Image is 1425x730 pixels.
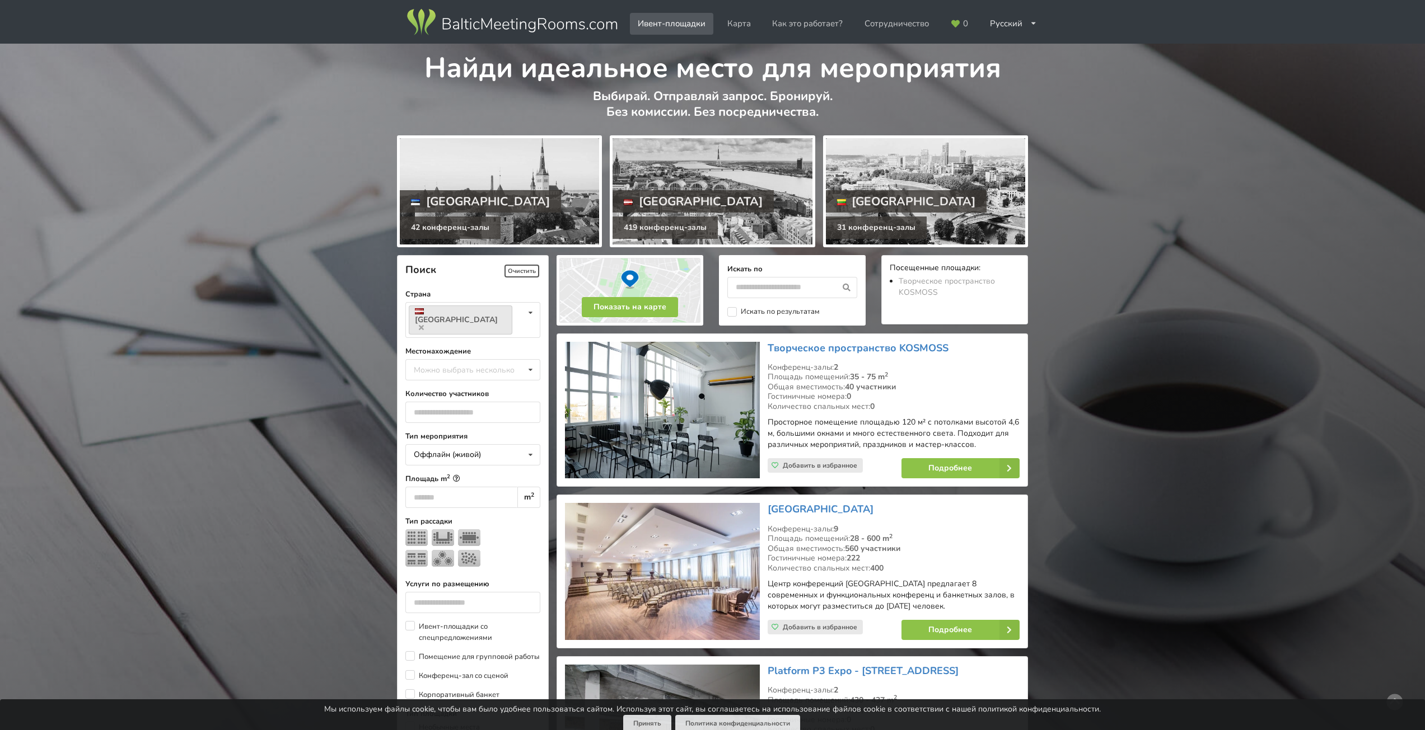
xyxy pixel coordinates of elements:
[531,491,534,499] sup: 2
[405,289,540,300] label: Страна
[447,473,450,480] sup: 2
[894,693,897,701] sup: 2
[847,391,851,402] strong: 0
[565,342,759,479] img: Необычные места | Рига | Tворческое пространство KOSMOSS
[826,216,927,239] div: 31 конференц-залы
[901,620,1020,640] a: Подробнее
[768,502,873,516] a: [GEOGRAPHIC_DATA]
[405,431,540,442] label: Тип мероприятия
[405,263,436,276] span: Поиск
[982,13,1045,35] div: Русский
[768,372,1020,382] div: Площадь помещений:
[768,417,1020,450] p: Просторное помещение площадью 120 м² с потолками высотой 4,6 м, большими окнами и много естествен...
[517,487,540,508] div: m
[850,371,888,382] strong: 35 - 75 m
[889,532,893,540] sup: 2
[727,263,857,275] label: Искать по
[400,216,501,239] div: 42 конференц-залы
[405,651,539,662] label: Помещение для групповой работы
[768,664,959,677] a: Platform P3 Expo - [STREET_ADDRESS]
[405,578,540,590] label: Услуги по размещению
[834,685,838,695] strong: 2
[610,135,815,247] a: [GEOGRAPHIC_DATA] 419 конференц-залы
[899,276,995,298] a: Tворческое пространство KOSMOSS
[613,216,718,239] div: 419 конференц-залы
[630,13,713,35] a: Ивент-площадки
[783,461,857,470] span: Добавить в избранное
[397,44,1028,86] h1: Найди идеальное место для мероприятия
[557,255,703,326] img: Показать на карте
[400,190,561,213] div: [GEOGRAPHIC_DATA]
[901,458,1020,478] a: Подробнее
[834,524,838,534] strong: 9
[826,190,987,213] div: [GEOGRAPHIC_DATA]
[411,363,540,376] div: Можно выбрать несколько
[768,578,1020,612] p: Центр конференций [GEOGRAPHIC_DATA] предлагает 8 современных и функциональных конференц и банкетн...
[397,135,602,247] a: [GEOGRAPHIC_DATA] 42 конференц-залы
[783,623,857,632] span: Добавить в избранное
[719,13,759,35] a: Карта
[870,401,875,412] strong: 0
[405,550,428,567] img: Класс
[823,135,1028,247] a: [GEOGRAPHIC_DATA] 31 конференц-залы
[405,473,540,484] label: Площадь m
[432,529,454,546] img: U-тип
[768,402,1020,412] div: Количество спальных мест:
[613,190,774,213] div: [GEOGRAPHIC_DATA]
[405,388,540,399] label: Количество участников
[834,362,838,373] strong: 2
[405,670,508,681] label: Конференц-зал со сценой
[504,265,539,277] span: Очистить
[850,695,897,705] strong: 430 - 437 m
[768,695,1020,705] div: Площадь помещений:
[963,20,968,28] span: 0
[768,553,1020,563] div: Гостиничные номера:
[890,263,1020,274] div: Посещенные площадки:
[768,563,1020,573] div: Количество спальных мест:
[768,685,1020,695] div: Конференц-залы:
[458,550,480,567] img: Прием
[405,689,499,700] label: Корпоративный банкет
[458,529,480,546] img: Собрание
[727,307,820,317] label: Искать по результатам
[768,341,949,355] a: Tворческое пространство KOSMOSS
[405,516,540,527] label: Тип рассадки
[845,382,896,392] strong: 40 участники
[870,563,884,573] strong: 400
[768,362,1020,373] div: Конференц-залы:
[405,7,619,38] img: Baltic Meeting Rooms
[414,451,481,459] div: Оффлайн (живой)
[409,305,512,335] a: [GEOGRAPHIC_DATA]
[432,550,454,567] img: Банкет
[847,553,860,563] strong: 222
[405,529,428,546] img: Театр
[405,346,540,357] label: Местонахождение
[565,503,759,640] img: Гостиница | Рига | Bellevue Park Hotel Riga
[857,13,937,35] a: Сотрудничество
[764,13,851,35] a: Как это работает?
[768,524,1020,534] div: Конференц-залы:
[768,544,1020,554] div: Общая вместимость:
[845,543,900,554] strong: 560 участники
[768,392,1020,402] div: Гостиничные номера:
[768,534,1020,544] div: Площадь помещений:
[850,533,893,544] strong: 28 - 600 m
[582,297,678,317] button: Показать на карте
[768,382,1020,392] div: Общая вместимость:
[397,88,1028,131] p: Выбирай. Отправляй запрос. Бронируй. Без комиссии. Без посредничества.
[885,370,888,379] sup: 2
[405,621,540,643] label: Ивент-площадки со спецпредложениями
